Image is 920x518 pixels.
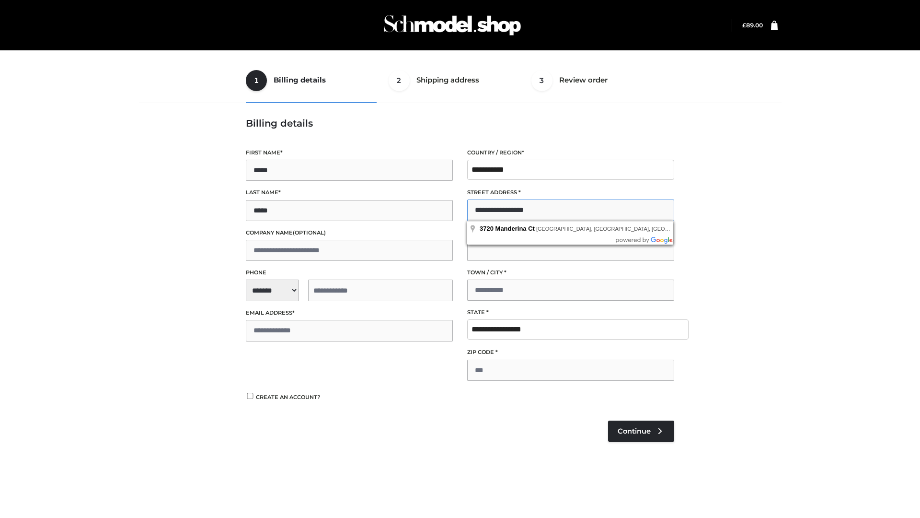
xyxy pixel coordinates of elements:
[495,225,535,232] span: Manderina Ct
[467,148,674,157] label: Country / Region
[256,394,321,400] span: Create an account?
[467,188,674,197] label: Street address
[246,308,453,318] label: Email address
[246,393,254,399] input: Create an account?
[246,118,674,129] h3: Billing details
[467,268,674,277] label: Town / City
[742,22,763,29] a: £89.00
[536,226,707,232] span: [GEOGRAPHIC_DATA], [GEOGRAPHIC_DATA], [GEOGRAPHIC_DATA]
[293,229,326,236] span: (optional)
[246,148,453,157] label: First name
[380,6,524,44] img: Schmodel Admin 964
[246,188,453,197] label: Last name
[480,225,494,232] span: 3720
[467,348,674,357] label: ZIP Code
[618,427,651,436] span: Continue
[742,22,746,29] span: £
[246,228,453,237] label: Company name
[246,268,453,277] label: Phone
[608,421,674,442] a: Continue
[742,22,763,29] bdi: 89.00
[467,308,674,317] label: State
